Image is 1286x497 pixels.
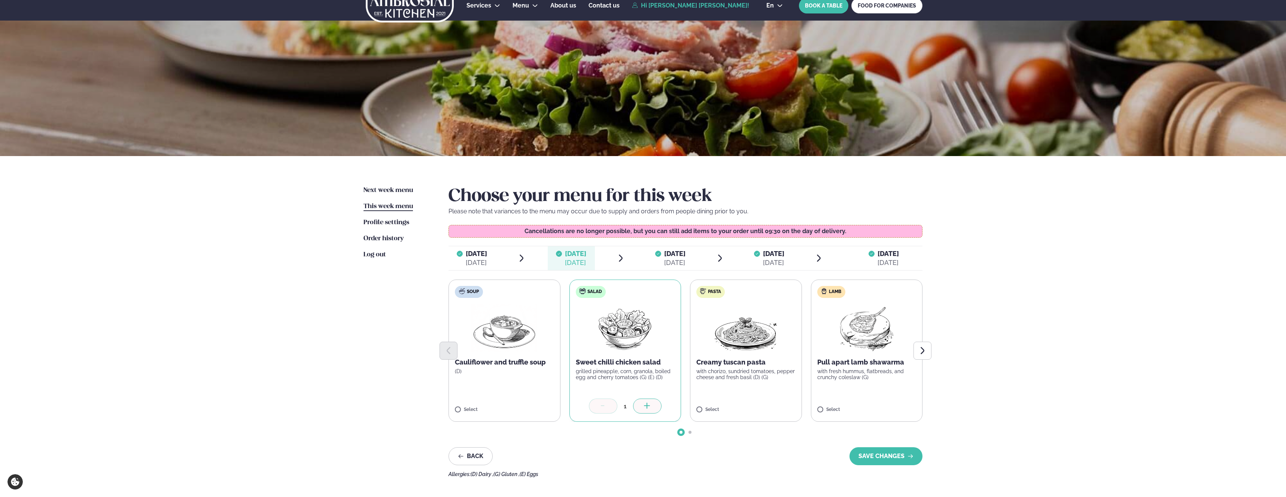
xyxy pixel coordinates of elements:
p: with fresh hummus, flatbreads, and crunchy coleslaw (G) [817,368,916,380]
a: Cookie settings [7,474,23,490]
span: Pasta [708,289,721,295]
h2: Choose your menu for this week [449,186,922,207]
span: Log out [364,251,386,258]
span: Lamb [829,289,841,295]
p: Cancellations are no longer possible, but you can still add items to your order until 09:30 on th... [456,228,915,234]
p: (D) [455,368,554,374]
div: 1 [617,402,633,411]
span: Go to slide 2 [688,431,691,434]
img: Lamb.svg [821,288,827,294]
span: [DATE] [664,250,685,257]
a: Order history [364,234,404,243]
span: (D) Dairy , [471,471,493,477]
a: Log out [364,250,386,259]
span: [DATE] [565,250,586,257]
div: Allergies: [449,471,922,477]
button: Next slide [913,342,931,360]
a: Services [466,1,491,10]
div: [DATE] [878,258,899,267]
span: (G) Gluten , [493,471,520,477]
p: grilled pineapple, corn, granola, boiled egg and cherry tomatoes (G) (E) (D) [576,368,675,380]
span: Salad [587,289,602,295]
img: salad.svg [580,288,586,294]
div: [DATE] [664,258,685,267]
p: Sweet chilli chicken salad [576,358,675,367]
a: Menu [513,1,529,10]
span: Order history [364,235,404,242]
img: soup.svg [459,288,465,294]
a: About us [550,1,576,10]
span: This week menu [364,203,413,210]
button: en [760,3,789,9]
span: Profile settings [364,219,409,226]
span: Soup [467,289,479,295]
span: (E) Eggs [520,471,538,477]
span: [DATE] [466,249,487,258]
span: Menu [513,2,529,9]
a: Profile settings [364,218,409,227]
span: Services [466,2,491,9]
div: [DATE] [763,258,784,267]
a: This week menu [364,202,413,211]
button: Back [449,447,493,465]
span: Next week menu [364,187,413,193]
img: Soup.png [471,304,537,352]
span: Contact us [589,2,620,9]
img: Lamb-Meat.png [833,304,900,352]
p: Pull apart lamb shawarma [817,358,916,367]
a: Next week menu [364,186,413,195]
p: Cauliflower and truffle soup [455,358,554,367]
p: Creamy tuscan pasta [696,358,796,367]
span: [DATE] [878,250,899,257]
img: pasta.svg [700,288,706,294]
p: Please note that variances to the menu may occur due to supply and orders from people dining prio... [449,207,922,216]
a: Hi [PERSON_NAME] [PERSON_NAME]! [632,2,749,9]
button: SAVE CHANGES [849,447,922,465]
img: Spagetti.png [713,304,779,352]
div: [DATE] [565,258,586,267]
p: with chorizo, sundried tomatoes, pepper cheese and fresh basil (D) (G) [696,368,796,380]
img: Salad.png [592,304,658,352]
span: About us [550,2,576,9]
span: en [766,3,774,9]
span: Go to slide 1 [680,431,682,434]
span: [DATE] [763,250,784,257]
div: [DATE] [466,258,487,267]
a: Contact us [589,1,620,10]
button: Previous slide [440,342,457,360]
